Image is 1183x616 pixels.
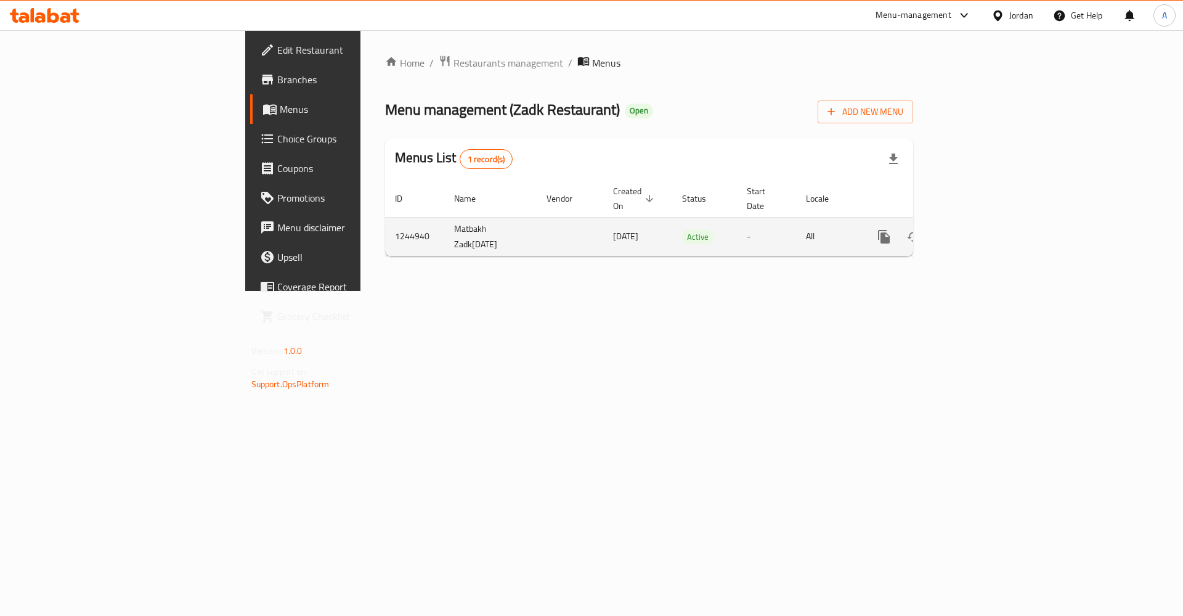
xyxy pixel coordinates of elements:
[737,217,796,256] td: -
[277,191,433,205] span: Promotions
[613,184,657,213] span: Created On
[277,309,433,324] span: Grocery Checklist
[251,343,282,359] span: Version:
[250,124,443,154] a: Choice Groups
[250,154,443,183] a: Coupons
[277,250,433,265] span: Upsell
[879,144,908,174] div: Export file
[280,102,433,117] span: Menus
[876,8,951,23] div: Menu-management
[625,105,653,116] span: Open
[806,191,845,206] span: Locale
[277,279,433,294] span: Coverage Report
[250,302,443,331] a: Grocery Checklist
[1009,9,1033,22] div: Jordan
[250,65,443,94] a: Branches
[625,104,653,118] div: Open
[277,43,433,57] span: Edit Restaurant
[453,55,563,70] span: Restaurants management
[460,149,513,169] div: Total records count
[385,96,620,123] span: Menu management ( Zadk Restaurant )
[682,191,722,206] span: Status
[277,72,433,87] span: Branches
[283,343,303,359] span: 1.0.0
[899,222,929,252] button: Change Status
[385,55,913,71] nav: breadcrumb
[682,230,713,244] span: Active
[460,154,513,165] span: 1 record(s)
[250,35,443,65] a: Edit Restaurant
[568,55,572,70] li: /
[250,183,443,213] a: Promotions
[1162,9,1167,22] span: A
[454,191,492,206] span: Name
[277,220,433,235] span: Menu disclaimer
[277,161,433,176] span: Coupons
[869,222,899,252] button: more
[395,191,418,206] span: ID
[613,228,638,244] span: [DATE]
[796,217,860,256] td: All
[682,229,713,244] div: Active
[818,101,913,123] button: Add New Menu
[860,180,998,218] th: Actions
[827,104,903,120] span: Add New Menu
[250,94,443,124] a: Menus
[250,213,443,242] a: Menu disclaimer
[251,376,330,392] a: Support.OpsPlatform
[747,184,781,213] span: Start Date
[385,180,998,257] table: enhanced table
[592,55,620,70] span: Menus
[250,242,443,272] a: Upsell
[277,131,433,146] span: Choice Groups
[444,217,537,256] td: Matbakh Zadk[DATE]
[250,272,443,302] a: Coverage Report
[395,149,513,169] h2: Menus List
[251,364,308,380] span: Get support on:
[547,191,588,206] span: Vendor
[439,55,563,71] a: Restaurants management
